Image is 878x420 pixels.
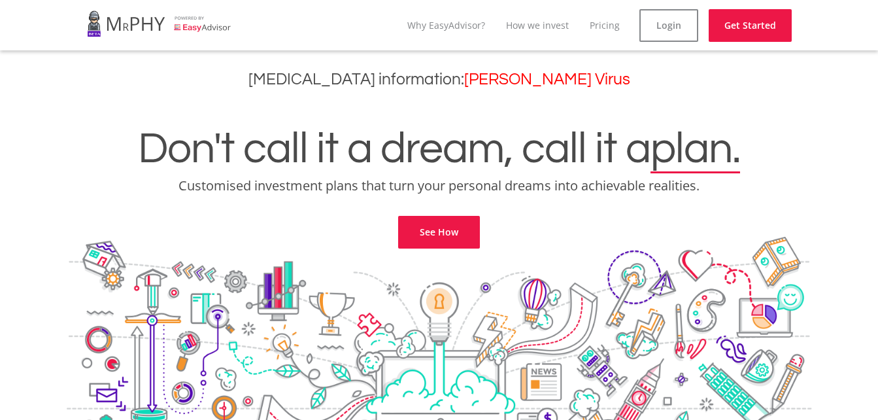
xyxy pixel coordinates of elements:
[10,127,868,171] h1: Don't call it a dream, call it a
[590,19,620,31] a: Pricing
[639,9,698,42] a: Login
[650,127,740,171] span: plan.
[398,216,480,249] a: See How
[407,19,485,31] a: Why EasyAdvisor?
[10,177,868,195] p: Customised investment plans that turn your personal dreams into achievable realities.
[709,9,792,42] a: Get Started
[10,70,868,89] h3: [MEDICAL_DATA] information:
[464,71,630,88] a: [PERSON_NAME] Virus
[506,19,569,31] a: How we invest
